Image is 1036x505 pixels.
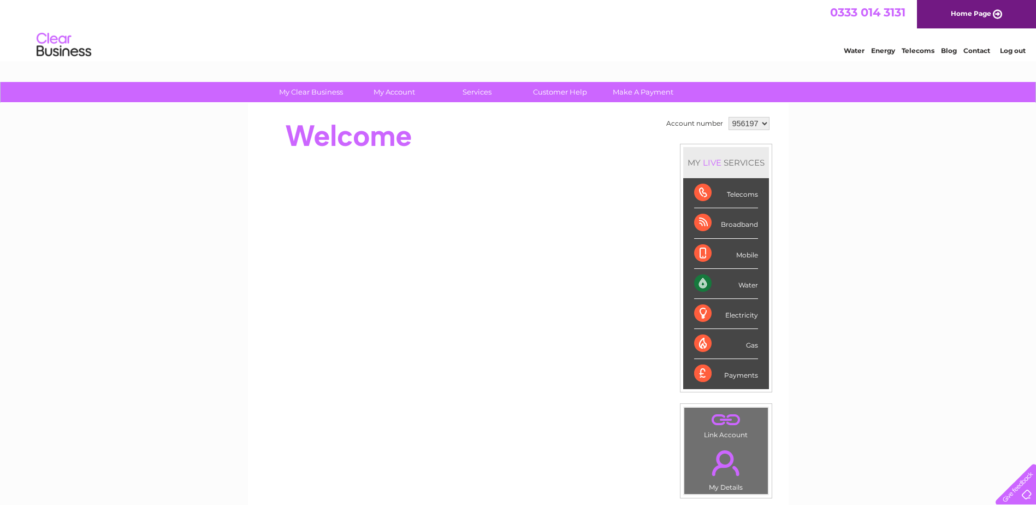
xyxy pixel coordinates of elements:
a: Log out [1000,46,1026,55]
div: MY SERVICES [683,147,769,178]
a: My Account [349,82,439,102]
a: Customer Help [515,82,605,102]
div: Telecoms [694,178,758,208]
div: LIVE [701,157,724,168]
a: My Clear Business [266,82,356,102]
a: . [687,444,765,482]
div: Mobile [694,239,758,269]
div: Clear Business is a trading name of Verastar Limited (registered in [GEOGRAPHIC_DATA] No. 3667643... [261,6,777,53]
td: Account number [664,114,726,133]
a: Make A Payment [598,82,688,102]
div: Electricity [694,299,758,329]
div: Payments [694,359,758,389]
td: My Details [684,441,768,495]
img: logo.png [36,28,92,62]
a: Water [844,46,865,55]
a: Telecoms [902,46,934,55]
div: Water [694,269,758,299]
a: Energy [871,46,895,55]
a: Contact [963,46,990,55]
td: Link Account [684,407,768,442]
a: 0333 014 3131 [830,5,905,19]
a: . [687,410,765,430]
div: Broadband [694,208,758,238]
a: Services [432,82,522,102]
div: Gas [694,329,758,359]
a: Blog [941,46,957,55]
